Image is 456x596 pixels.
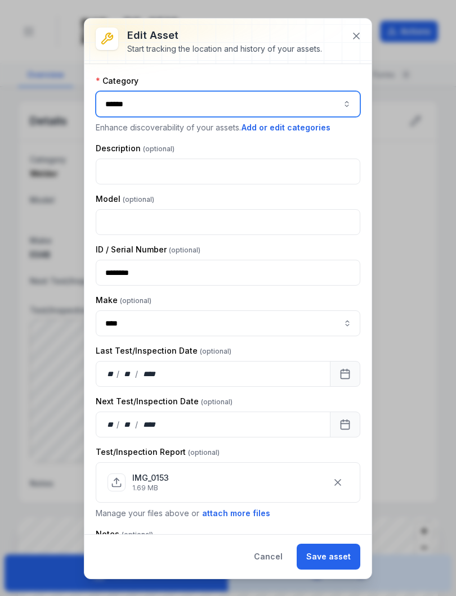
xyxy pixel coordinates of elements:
div: Start tracking the location and history of your assets. [127,43,322,55]
label: Next Test/Inspection Date [96,396,233,407]
label: Description [96,143,175,154]
div: / [135,368,139,380]
p: IMG_0153 [132,472,169,484]
button: Calendar [330,412,360,437]
label: Make [96,295,151,306]
div: month, [120,419,136,430]
div: year, [139,368,160,380]
div: / [135,419,139,430]
div: day, [105,419,117,430]
label: Model [96,193,154,205]
label: Notes [96,529,153,540]
h3: Edit asset [127,28,322,43]
input: asset-edit:cf[ca1b6296-9635-4ae3-ae60-00faad6de89d]-label [96,310,360,336]
div: day, [105,368,117,380]
div: / [117,419,120,430]
div: month, [120,368,136,380]
label: Category [96,75,138,87]
p: 1.69 MB [132,484,169,493]
p: Manage your files above or [96,507,360,520]
button: Add or edit categories [241,121,331,134]
label: ID / Serial Number [96,244,200,255]
p: Enhance discoverability of your assets. [96,121,360,134]
button: Cancel [244,544,292,570]
button: attach more files [202,507,271,520]
button: Save asset [297,544,360,570]
button: Calendar [330,361,360,387]
label: Last Test/Inspection Date [96,345,231,356]
div: / [117,368,120,380]
label: Test/Inspection Report [96,446,220,458]
div: year, [139,419,160,430]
